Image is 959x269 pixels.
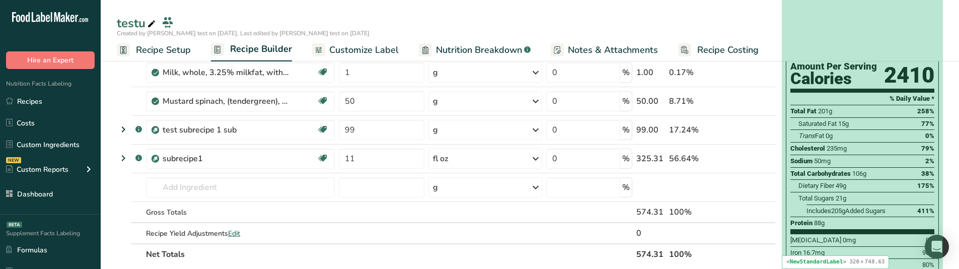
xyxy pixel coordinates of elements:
[838,120,849,127] span: 15g
[922,249,934,256] span: 90%
[7,222,22,228] div: BETA
[790,145,825,152] span: Cholesterol
[814,157,831,165] span: 50mg
[790,261,822,268] span: Potassium
[798,182,834,189] span: Dietary Fiber
[551,39,658,61] a: Notes & Attachments
[146,177,335,197] input: Add Ingredient
[790,157,813,165] span: Sodium
[836,194,846,202] span: 21g
[669,206,728,218] div: 100%
[636,206,665,218] div: 574.31
[117,39,191,61] a: Recipe Setup
[433,95,438,107] div: g
[831,207,845,215] span: 205g
[163,66,288,79] div: Milk, whole, 3.25% milkfat, without added vitamin A and [MEDICAL_DATA]
[826,132,833,140] span: 0g
[117,29,370,37] span: Created by [PERSON_NAME] test on [DATE], Last edited by [PERSON_NAME] test on [DATE]
[667,243,730,264] th: 100%
[790,249,801,256] span: Iron
[568,43,658,57] span: Notes & Attachments
[636,124,665,136] div: 99.00
[823,261,847,268] span: 3770mg
[117,14,158,32] div: testu
[925,132,934,140] span: 0%
[6,51,95,69] button: Hire an Expert
[921,145,934,152] span: 79%
[922,261,934,268] span: 80%
[144,243,634,264] th: Net Totals
[163,124,288,136] div: test subrecipe 1 sub
[917,207,934,215] span: 411%
[798,194,834,202] span: Total Sugars
[669,66,728,79] div: 0.17%
[636,95,665,107] div: 50.00
[152,126,159,134] img: Sub Recipe
[228,229,240,238] span: Edit
[211,38,292,62] a: Recipe Builder
[884,62,934,89] div: 2410
[803,249,825,256] span: 16.7mg
[669,124,728,136] div: 17.24%
[146,228,335,239] div: Recipe Yield Adjustments
[790,72,877,86] div: Calories
[636,66,665,79] div: 1.00
[636,227,665,239] div: 0
[827,145,847,152] span: 235mg
[818,107,832,115] span: 201g
[921,170,934,177] span: 38%
[917,107,934,115] span: 258%
[433,181,438,193] div: g
[433,124,438,136] div: g
[436,43,522,57] span: Nutrition Breakdown
[925,235,949,259] div: Open Intercom Messenger
[433,66,438,79] div: g
[163,95,288,107] div: Mustard spinach, (tendergreen), raw
[790,170,851,177] span: Total Carbohydrates
[852,170,866,177] span: 106g
[790,93,934,105] section: % Daily Value *
[790,236,841,244] span: [MEDICAL_DATA]
[790,219,813,227] span: Protein
[814,219,825,227] span: 88g
[312,39,399,61] a: Customize Label
[798,120,837,127] span: Saturated Fat
[163,153,288,165] div: subrecipe1
[230,42,292,56] span: Recipe Builder
[836,182,846,189] span: 49g
[798,132,815,140] i: Trans
[790,62,877,72] div: Amount Per Serving
[6,157,21,163] div: NEW
[152,155,159,163] img: Sub Recipe
[136,43,191,57] span: Recipe Setup
[433,153,448,165] div: fl oz
[634,243,667,264] th: 574.31
[669,153,728,165] div: 56.64%
[798,132,824,140] span: Fat
[146,207,335,218] div: Gross Totals
[917,182,934,189] span: 175%
[419,39,531,61] a: Nutrition Breakdown
[329,43,399,57] span: Customize Label
[6,164,68,175] div: Custom Reports
[697,43,759,57] span: Recipe Costing
[925,157,934,165] span: 2%
[636,153,665,165] div: 325.31
[921,120,934,127] span: 77%
[843,236,856,244] span: 0mg
[669,95,728,107] div: 8.71%
[678,39,759,61] a: Recipe Costing
[806,207,886,215] span: Includes Added Sugars
[790,107,817,115] span: Total Fat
